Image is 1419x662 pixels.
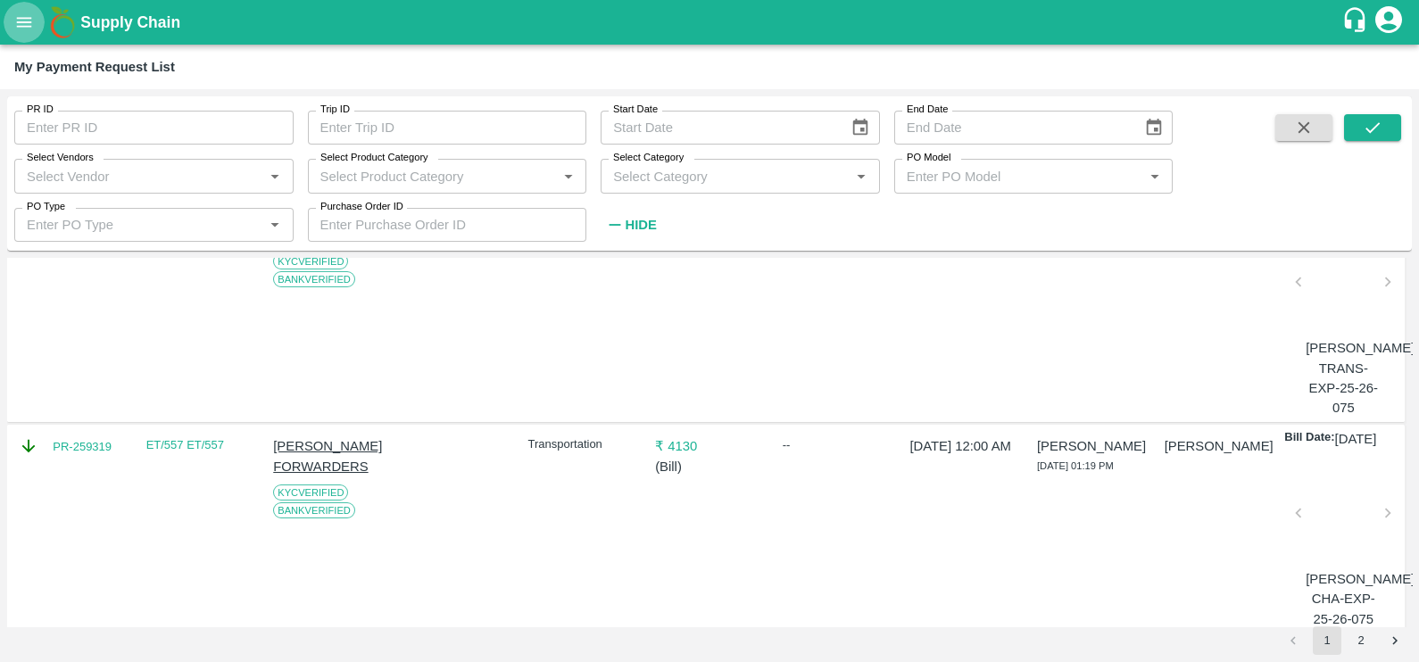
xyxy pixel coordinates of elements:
p: [PERSON_NAME]-CHA-EXP-25-26-075 [1306,569,1381,629]
input: Enter PR ID [14,111,294,145]
button: Open [263,164,286,187]
button: Go to page 2 [1347,626,1375,655]
label: Select Product Category [320,151,428,165]
input: Enter PO Type [20,213,259,236]
p: [DATE] 12:00 AM [909,436,1018,456]
img: logo [45,4,80,40]
span: KYC Verified [273,484,348,501]
b: Supply Chain [80,13,180,31]
a: Supply Chain [80,10,1341,35]
label: Start Date [613,103,658,117]
label: End Date [907,103,948,117]
input: Select Vendor [20,164,259,187]
button: Choose date [1137,111,1171,145]
input: Enter Trip ID [308,111,587,145]
button: Hide [601,210,661,240]
nav: pagination navigation [1276,626,1412,655]
button: Open [557,164,580,187]
strong: Hide [625,218,656,232]
p: [PERSON_NAME] FORWARDERS [273,436,382,476]
button: Open [263,213,286,236]
p: ( Bill ) [655,457,764,476]
button: Go to next page [1381,626,1409,655]
p: Bill Date: [1284,429,1334,449]
button: open drawer [4,2,45,43]
div: customer-support [1341,6,1373,38]
label: Select Vendors [27,151,94,165]
p: Transportation [528,436,637,453]
label: PO Type [27,200,65,214]
button: Choose date [843,111,877,145]
a: PR-259319 [53,438,112,456]
input: Start Date [601,111,836,145]
span: Bank Verified [273,271,355,287]
input: Enter PO Model [900,164,1139,187]
label: Purchase Order ID [320,200,403,214]
label: Select Category [613,151,684,165]
div: My Payment Request List [14,55,175,79]
div: -- [783,436,892,454]
label: PO Model [907,151,951,165]
p: [PERSON_NAME] [1037,436,1146,456]
input: Select Category [606,164,845,187]
div: account of current user [1373,4,1405,41]
button: Open [1143,164,1166,187]
span: Bank Verified [273,502,355,518]
input: End Date [894,111,1130,145]
input: Select Product Category [313,164,552,187]
span: [DATE] 01:19 PM [1037,460,1114,471]
p: [DATE] [1335,429,1377,449]
a: ET/557 ET/557 [146,438,224,451]
span: KYC Verified [273,253,348,269]
p: [PERSON_NAME] [1165,436,1274,456]
p: [PERSON_NAME]-TRANS-EXP-25-26-075 [1306,338,1381,418]
button: page 1 [1313,626,1341,655]
input: Enter Purchase Order ID [308,208,587,242]
label: Trip ID [320,103,350,117]
p: ₹ 4130 [655,436,764,456]
button: Open [850,164,873,187]
label: PR ID [27,103,54,117]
